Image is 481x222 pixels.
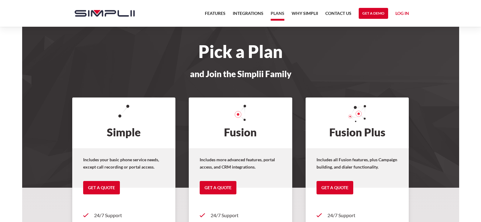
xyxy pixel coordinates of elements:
[69,69,413,78] h3: and Join the Simplii Family
[317,157,397,169] strong: Includes all Fusion features, plus Campaign building, and dialer functionality.
[75,10,135,17] img: Simplii
[271,10,284,21] a: Plans
[72,97,176,149] h2: Simple
[83,181,120,194] a: Get a Quote
[83,210,165,221] a: 24/7 Support
[325,10,351,21] a: Contact US
[233,10,263,21] a: Integrations
[200,157,275,169] strong: Includes more advanced features, portal access, and CRM integrations.
[359,8,388,19] a: Get a Demo
[200,210,281,221] a: 24/7 Support
[317,210,398,221] a: 24/7 Support
[395,10,409,19] a: Log in
[69,45,413,58] h1: Pick a Plan
[292,10,318,21] a: Why Simplii
[317,181,353,194] a: Get a Quote
[211,212,281,219] p: 24/7 Support
[94,212,165,219] p: 24/7 Support
[83,156,165,171] p: Includes your basic phone service needs, except call recording or portal access.
[189,97,292,149] h2: Fusion
[205,10,225,21] a: Features
[200,181,236,194] a: Get a Quote
[327,212,398,219] p: 24/7 Support
[306,97,409,149] h2: Fusion Plus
